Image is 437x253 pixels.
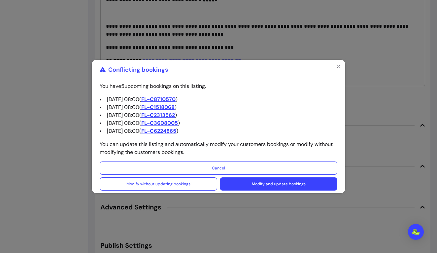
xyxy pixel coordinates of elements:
span: FL-C1518068 [141,104,175,111]
span: FL-C8710570 [141,96,176,103]
div: Open Intercom Messenger [408,224,424,240]
p: You have 5 upcoming bookings on this listing. [100,82,337,90]
div: Conflicting bookings [100,65,168,74]
button: Modify without updating bookings [100,177,217,191]
button: Cancel [100,162,337,175]
span: FL-C3608005 [141,120,178,126]
span: FL-C6224865 [141,127,176,134]
li: [DATE] 08:00 ( ) [100,111,337,119]
li: [DATE] 08:00 ( ) [100,95,337,103]
span: FL-C2313562 [141,112,175,119]
li: [DATE] 08:00 ( ) [100,127,337,135]
button: Close [333,61,344,72]
li: [DATE] 08:00 ( ) [100,119,337,127]
p: You can update this listing and automatically modify your customers bookings or modify without mo... [100,140,337,156]
li: [DATE] 08:00 ( ) [100,103,337,111]
button: Modify and update bookings [220,177,337,191]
